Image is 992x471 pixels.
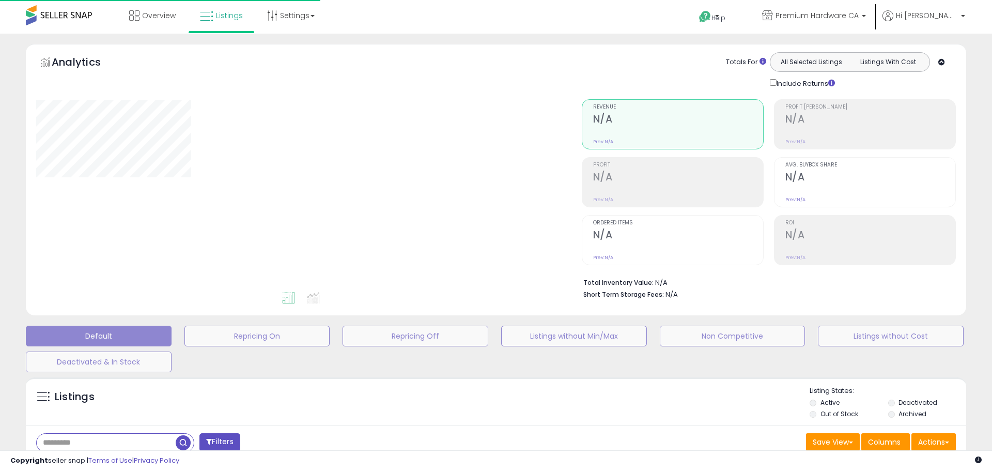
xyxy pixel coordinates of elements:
span: Overview [142,10,176,21]
span: Ordered Items [593,220,763,226]
button: Listings With Cost [849,55,926,69]
li: N/A [583,276,948,288]
small: Prev: N/A [785,196,805,203]
div: Include Returns [762,77,847,89]
h2: N/A [593,113,763,127]
span: Listings [216,10,243,21]
span: Help [711,13,725,22]
div: seller snap | | [10,456,179,466]
span: Avg. Buybox Share [785,162,955,168]
span: ROI [785,220,955,226]
small: Prev: N/A [785,139,805,145]
b: Short Term Storage Fees: [583,290,664,299]
button: Listings without Cost [818,326,964,346]
button: Repricing Off [343,326,488,346]
span: Profit [PERSON_NAME] [785,104,955,110]
small: Prev: N/A [785,254,805,261]
button: Non Competitive [660,326,805,346]
h2: N/A [593,229,763,243]
h2: N/A [593,171,763,185]
small: Prev: N/A [593,139,613,145]
h2: N/A [785,171,955,185]
span: N/A [665,290,678,299]
small: Prev: N/A [593,254,613,261]
button: Repricing On [184,326,330,346]
a: Hi [PERSON_NAME] [882,10,965,34]
h2: N/A [785,113,955,127]
span: Premium Hardware CA [776,10,859,21]
button: Deactivated & In Stock [26,352,172,372]
button: Listings without Min/Max [501,326,647,346]
div: Totals For [726,57,766,67]
a: Help [691,3,746,34]
small: Prev: N/A [593,196,613,203]
button: Default [26,326,172,346]
i: Get Help [699,10,711,23]
span: Profit [593,162,763,168]
button: All Selected Listings [773,55,850,69]
strong: Copyright [10,455,48,465]
span: Revenue [593,104,763,110]
h2: N/A [785,229,955,243]
h5: Analytics [52,55,121,72]
span: Hi [PERSON_NAME] [896,10,958,21]
b: Total Inventory Value: [583,278,654,287]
